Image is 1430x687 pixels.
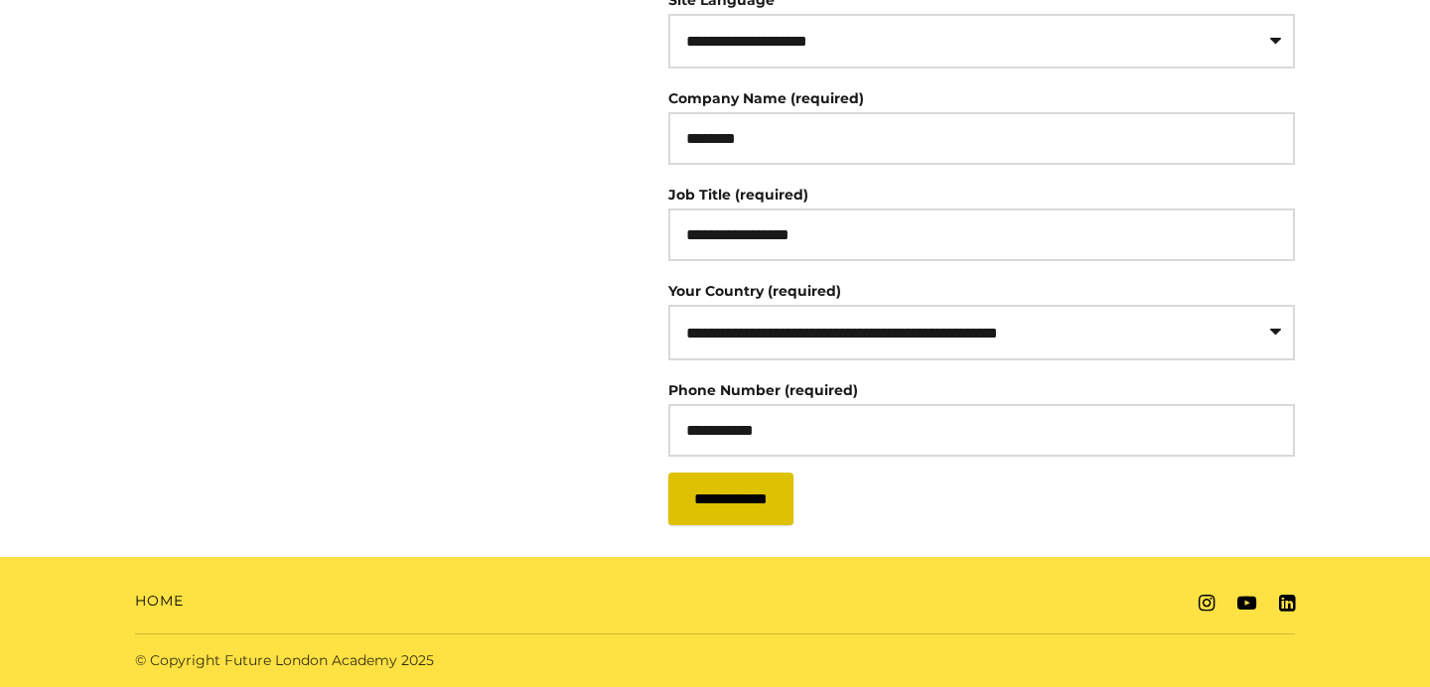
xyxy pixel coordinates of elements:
[119,650,715,671] div: © Copyright Future London Academy 2025
[668,84,864,112] label: Company Name (required)
[668,282,841,300] label: Your Country (required)
[668,181,808,208] label: Job Title (required)
[668,376,858,404] label: Phone Number (required)
[135,591,184,612] a: Home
